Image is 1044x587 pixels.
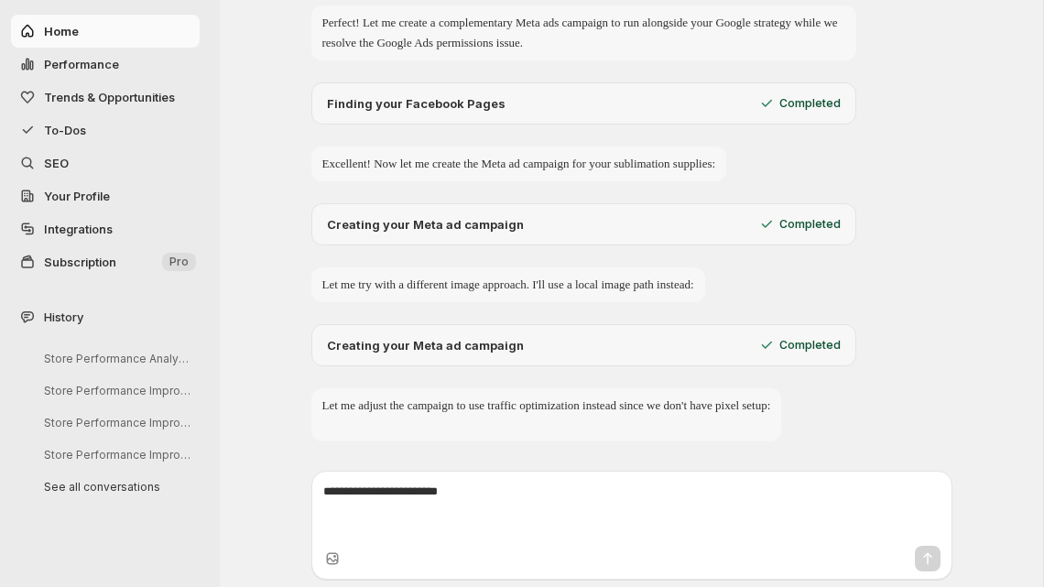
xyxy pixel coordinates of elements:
p: Let me try with a different image approach. I'll use a local image path instead: [322,275,694,295]
a: Integrations [11,212,200,245]
span: History [44,308,83,326]
span: Pro [169,255,189,269]
p: Excellent! Now let me create the Meta ad campaign for your sublimation supplies: [322,154,716,174]
button: See all conversations [29,473,203,501]
p: Creating your Meta ad campaign [327,215,524,234]
span: To-Dos [44,123,86,137]
span: Your Profile [44,189,110,203]
span: Integrations [44,222,113,236]
span: Subscription [44,255,116,269]
p: Let me adjust the campaign to use traffic optimization instead since we don't have pixel setup: [322,396,771,416]
span: Trends & Opportunities [44,90,175,104]
button: Store Performance Analysis and Suggestions [29,344,203,373]
button: Performance [11,48,200,81]
a: SEO [11,147,200,179]
button: Store Performance Improvement Analysis [29,440,203,469]
button: Store Performance Improvement Analysis [29,408,203,437]
span: Home [44,24,79,38]
p: Finding your Facebook Pages [327,94,506,113]
p: Perfect! Let me create a complementary Meta ads campaign to run alongside your Google strategy wh... [322,13,845,53]
button: Trends & Opportunities [11,81,200,114]
p: Completed [779,96,841,111]
button: Subscription [11,245,200,278]
p: Completed [779,338,841,353]
button: Store Performance Improvement Analysis Steps [29,376,203,405]
button: Home [11,15,200,48]
button: To-Dos [11,114,200,147]
p: Creating your Meta ad campaign [327,336,524,354]
a: Your Profile [11,179,200,212]
span: Performance [44,57,119,71]
button: Upload image [323,549,342,568]
span: SEO [44,156,69,170]
p: Completed [779,217,841,232]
